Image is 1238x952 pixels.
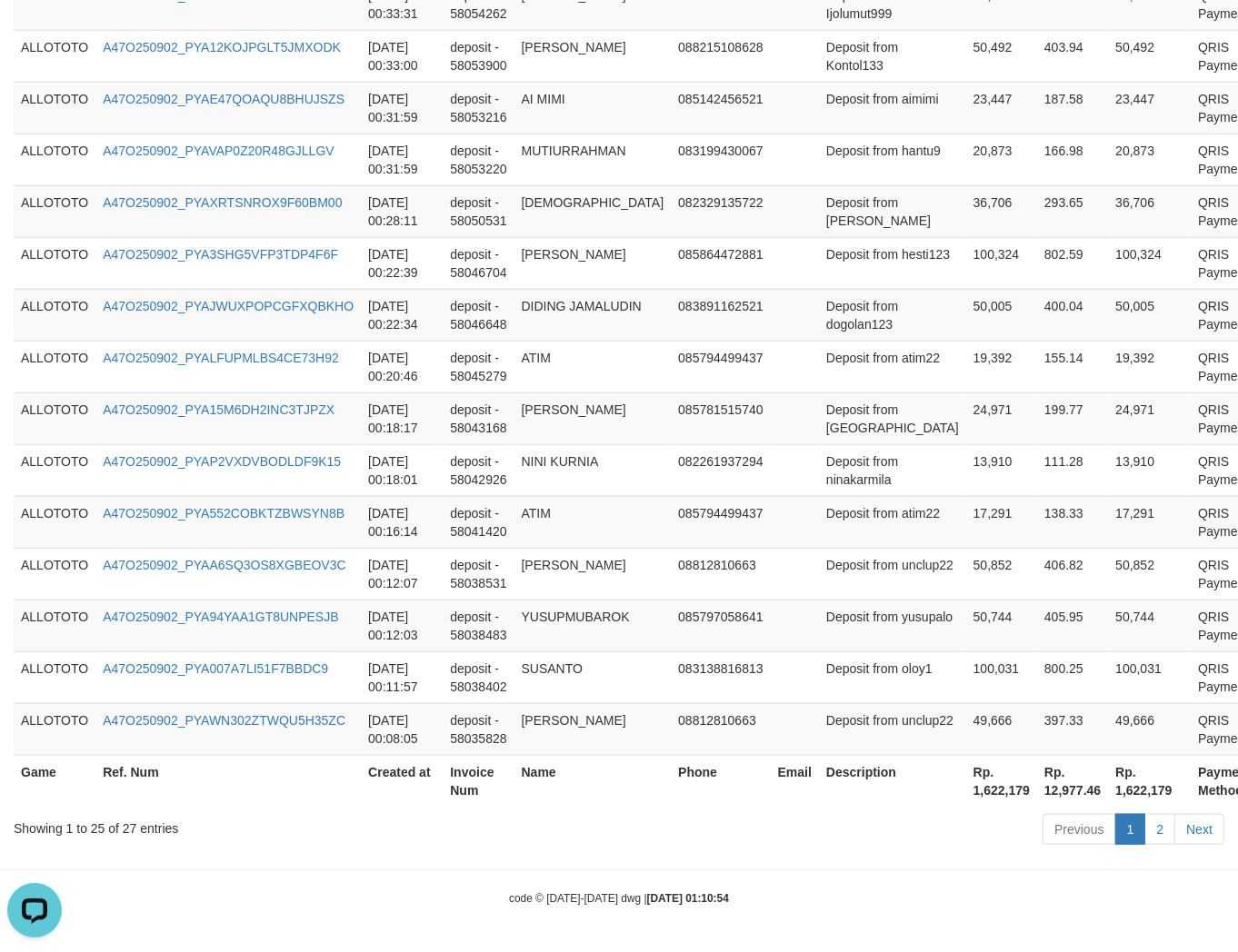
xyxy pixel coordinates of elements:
[1108,548,1191,600] td: 50,852
[671,392,770,444] td: 085781515740
[443,651,514,703] td: deposit - 58038402
[103,195,342,210] a: A47O250902_PYAXRTSNROX9F60BM00
[103,40,341,55] a: A47O250902_PYA12KOJPGLT5JMXODK
[966,651,1037,703] td: 100,031
[819,185,966,237] td: Deposit from [PERSON_NAME]
[514,134,672,185] td: MUTIURRAHMAN
[509,892,729,905] small: code © [DATE]-[DATE] dwg |
[514,703,672,755] td: [PERSON_NAME]
[1108,392,1191,444] td: 24,971
[1174,814,1224,845] a: Next
[443,496,514,548] td: deposit - 58041420
[514,185,672,237] td: [DEMOGRAPHIC_DATA]
[443,289,514,341] td: deposit - 58046648
[1037,651,1108,703] td: 800.25
[361,289,443,341] td: [DATE] 00:22:34
[103,351,339,365] a: A47O250902_PYALFUPMLBS4CE73H92
[819,237,966,289] td: Deposit from hesti123
[443,30,514,82] td: deposit - 58053900
[443,237,514,289] td: deposit - 58046704
[514,444,672,496] td: NINI KURNIA
[1108,185,1191,237] td: 36,706
[1037,444,1108,496] td: 111.28
[361,651,443,703] td: [DATE] 00:11:57
[103,454,341,469] a: A47O250902_PYAP2VXDVBODLDF9K15
[819,755,966,807] th: Description
[819,289,966,341] td: Deposit from dogolan123
[361,392,443,444] td: [DATE] 00:18:17
[14,812,503,838] div: Showing 1 to 25 of 27 entries
[103,506,344,521] a: A47O250902_PYA552COBKTZBWSYN8B
[1037,703,1108,755] td: 397.33
[361,755,443,807] th: Created at
[671,185,770,237] td: 082329135722
[7,7,62,62] button: Open LiveChat chat widget
[966,30,1037,82] td: 50,492
[819,496,966,548] td: Deposit from atim22
[1037,392,1108,444] td: 199.77
[361,548,443,600] td: [DATE] 00:12:07
[671,755,770,807] th: Phone
[671,289,770,341] td: 083891162521
[671,444,770,496] td: 082261937294
[966,444,1037,496] td: 13,910
[1037,237,1108,289] td: 802.59
[14,600,95,651] td: ALLOTOTO
[14,392,95,444] td: ALLOTOTO
[819,651,966,703] td: Deposit from oloy1
[443,755,514,807] th: Invoice Num
[671,600,770,651] td: 085797058641
[14,134,95,185] td: ALLOTOTO
[443,703,514,755] td: deposit - 58035828
[514,82,672,134] td: AI MIMI
[671,237,770,289] td: 085864472881
[819,134,966,185] td: Deposit from hantu9
[103,558,345,572] a: A47O250902_PYAA6SQ3OS8XGBEOV3C
[671,496,770,548] td: 085794499437
[966,289,1037,341] td: 50,005
[1108,496,1191,548] td: 17,291
[819,30,966,82] td: Deposit from Kontol133
[819,703,966,755] td: Deposit from unclup22
[514,548,672,600] td: [PERSON_NAME]
[1037,496,1108,548] td: 138.33
[361,237,443,289] td: [DATE] 00:22:39
[361,444,443,496] td: [DATE] 00:18:01
[966,548,1037,600] td: 50,852
[1108,237,1191,289] td: 100,324
[514,392,672,444] td: [PERSON_NAME]
[1037,548,1108,600] td: 406.82
[514,496,672,548] td: ATIM
[1108,651,1191,703] td: 100,031
[103,247,338,262] a: A47O250902_PYA3SHG5VFP3TDP4F6F
[1037,755,1108,807] th: Rp. 12,977.46
[443,82,514,134] td: deposit - 58053216
[514,237,672,289] td: [PERSON_NAME]
[819,600,966,651] td: Deposit from yusupalo
[966,392,1037,444] td: 24,971
[443,341,514,392] td: deposit - 58045279
[1108,703,1191,755] td: 49,666
[966,237,1037,289] td: 100,324
[103,713,345,728] a: A47O250902_PYAWN302ZTWQU5H35ZC
[819,548,966,600] td: Deposit from unclup22
[966,755,1037,807] th: Rp. 1,622,179
[361,600,443,651] td: [DATE] 00:12:03
[14,444,95,496] td: ALLOTOTO
[514,600,672,651] td: YUSUPMUBAROK
[819,341,966,392] td: Deposit from atim22
[361,703,443,755] td: [DATE] 00:08:05
[1108,82,1191,134] td: 23,447
[1108,134,1191,185] td: 20,873
[514,30,672,82] td: [PERSON_NAME]
[771,755,819,807] th: Email
[671,341,770,392] td: 085794499437
[103,92,344,106] a: A47O250902_PYAE47QOAQU8BHUJSZS
[443,444,514,496] td: deposit - 58042926
[819,444,966,496] td: Deposit from ninakarmila
[1037,341,1108,392] td: 155.14
[1108,30,1191,82] td: 50,492
[95,755,361,807] th: Ref. Num
[361,341,443,392] td: [DATE] 00:20:46
[1037,30,1108,82] td: 403.94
